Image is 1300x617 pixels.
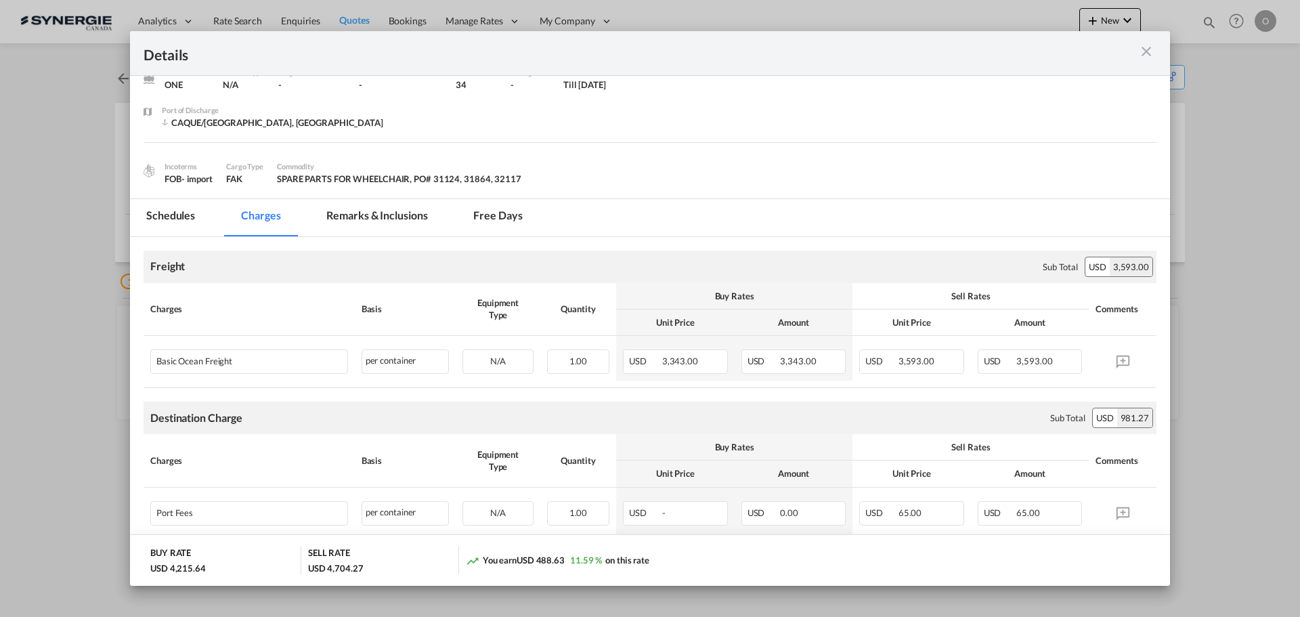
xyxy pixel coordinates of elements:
[226,173,263,185] div: FAK
[780,356,816,366] span: 3,343.00
[362,501,450,526] div: per container
[898,356,934,366] span: 3,593.00
[662,356,698,366] span: 3,343.00
[150,259,185,274] div: Freight
[623,290,846,302] div: Buy Rates
[570,555,602,566] span: 11.59 %
[971,310,1089,336] th: Amount
[490,507,506,518] span: N/A
[1093,408,1117,427] div: USD
[984,507,1015,518] span: USD
[308,562,364,574] div: USD 4,704.27
[1016,507,1040,518] span: 65.00
[859,441,1082,453] div: Sell Rates
[165,161,213,173] div: Incoterms
[735,461,853,487] th: Amount
[662,507,666,518] span: -
[457,199,538,236] md-tab-item: Free days
[1117,408,1152,427] div: 981.27
[150,303,348,315] div: Charges
[616,461,735,487] th: Unit Price
[865,356,896,366] span: USD
[511,79,550,91] div: -
[852,310,971,336] th: Unit Price
[747,507,779,518] span: USD
[984,356,1015,366] span: USD
[150,410,242,425] div: Destination Charge
[747,356,779,366] span: USD
[629,356,660,366] span: USD
[150,547,191,562] div: BUY RATE
[466,554,479,568] md-icon: icon-trending-up
[859,290,1082,302] div: Sell Rates
[490,356,506,366] span: N/A
[130,31,1170,587] md-dialog: Port of Loading ...
[278,79,345,91] div: -
[226,161,263,173] div: Cargo Type
[310,199,443,236] md-tab-item: Remarks & Inclusions
[456,79,497,91] div: 34
[462,297,534,321] div: Equipment Type
[971,461,1089,487] th: Amount
[156,502,295,518] div: Port Fees
[142,163,156,178] img: cargo.png
[277,173,414,184] span: SPARE PARTS FOR WHEELCHAIR
[1085,257,1110,276] div: USD
[616,310,735,336] th: Unit Price
[1138,43,1154,60] md-icon: icon-close m-3 fg-AAA8AD cursor
[165,79,209,91] div: ONE
[362,454,450,467] div: Basis
[130,199,552,236] md-pagination-wrapper: Use the left and right arrow keys to navigate between tabs
[563,79,606,91] div: Till 14 Jul 2025
[547,303,609,315] div: Quantity
[1050,412,1085,424] div: Sub Total
[165,173,213,185] div: FOB
[150,562,206,574] div: USD 4,215.64
[414,173,521,184] span: PO# 31124, 31864, 32117
[308,547,350,562] div: SELL RATE
[517,555,565,566] span: USD 488.63
[156,350,295,366] div: Basic Ocean Freight
[466,554,649,568] div: You earn on this rate
[130,199,211,236] md-tab-item: Schedules
[569,356,588,366] span: 1.00
[225,199,297,236] md-tab-item: Charges
[629,507,660,518] span: USD
[150,454,348,467] div: Charges
[735,310,853,336] th: Amount
[162,116,383,129] div: CAQUE/Quebec City, QC
[223,79,238,90] span: N/A
[780,507,798,518] span: 0.00
[898,507,922,518] span: 65.00
[359,79,443,91] div: -
[362,349,450,374] div: per container
[144,45,1055,62] div: Details
[865,507,896,518] span: USD
[852,461,971,487] th: Unit Price
[547,454,609,467] div: Quantity
[462,448,534,473] div: Equipment Type
[1089,434,1156,487] th: Comments
[569,507,588,518] span: 1.00
[410,173,412,184] span: ,
[162,104,383,116] div: Port of Discharge
[1043,261,1078,273] div: Sub Total
[362,303,450,315] div: Basis
[1016,356,1052,366] span: 3,593.00
[1089,283,1156,336] th: Comments
[181,173,213,185] div: - import
[623,441,846,453] div: Buy Rates
[1110,257,1152,276] div: 3,593.00
[277,161,521,173] div: Commodity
